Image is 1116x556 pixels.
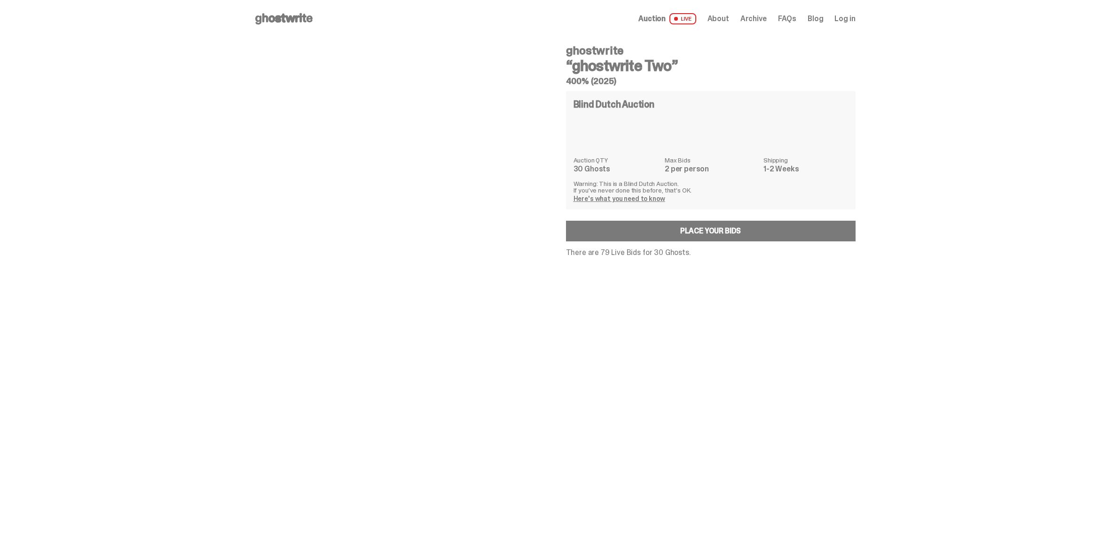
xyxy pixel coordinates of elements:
[707,15,729,23] a: About
[566,249,856,256] p: There are 79 Live Bids for 30 Ghosts.
[566,77,856,85] h5: 400% (2025)
[638,15,666,23] span: Auction
[574,100,654,109] h4: Blind Dutch Auction
[808,15,823,23] a: Blog
[778,15,796,23] a: FAQs
[574,165,659,173] dd: 30 Ghosts
[566,45,856,56] h4: ghostwrite
[665,157,758,163] dt: Max Bids
[740,15,767,23] a: Archive
[566,58,856,73] h3: “ghostwrite Two”
[669,13,696,24] span: LIVE
[834,15,855,23] a: Log in
[763,165,848,173] dd: 1-2 Weeks
[574,180,848,193] p: Warning: This is a Blind Dutch Auction. If you’ve never done this before, that’s OK.
[566,221,856,241] a: Place your Bids
[763,157,848,163] dt: Shipping
[638,13,696,24] a: Auction LIVE
[574,194,665,203] a: Here's what you need to know
[574,157,659,163] dt: Auction QTY
[665,165,758,173] dd: 2 per person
